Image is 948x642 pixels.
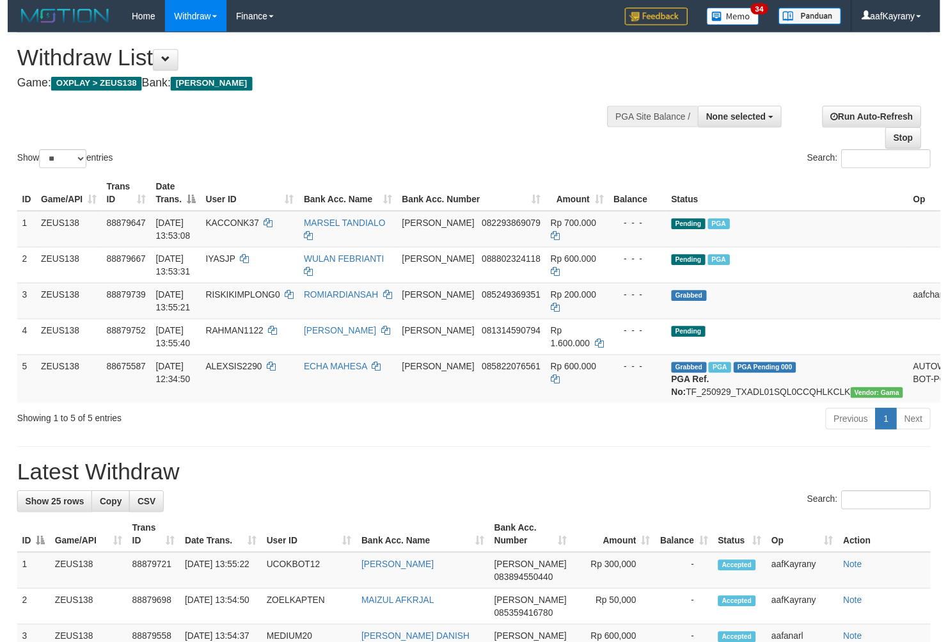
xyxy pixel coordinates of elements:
span: Rp 600.000 [552,258,598,268]
a: MARSEL TANDIALO [301,221,384,232]
a: ECHA MAHESA [301,367,365,378]
span: KACCONK37 [201,221,256,232]
span: [PERSON_NAME] [401,367,475,378]
div: - - - [616,220,665,233]
span: ALEXSIS2290 [201,367,259,378]
span: Pending [675,222,709,233]
a: Note [849,568,869,579]
span: Rp 1.600.000 [552,331,592,354]
td: 1 [10,214,29,252]
span: Copy [93,504,116,515]
th: ID: activate to sort column descending [10,525,43,561]
a: MAIZUL AFKRJAL [359,605,433,615]
span: [PERSON_NAME] [401,221,475,232]
span: OXPLAY > ZEUS138 [44,78,136,92]
span: Copy 083894550440 to clipboard [494,581,554,591]
td: [DATE] 13:54:50 [175,598,258,635]
span: Pending [675,259,709,269]
td: Rp 300,000 [573,561,658,598]
td: UCOKBOT12 [258,561,355,598]
span: [DATE] 13:55:21 [150,294,186,317]
td: TF_250929_TXADL01SQL0CCQHLKCLK [670,360,916,410]
img: MOTION_logo.png [10,6,107,26]
th: Game/API: activate to sort column ascending [29,178,95,214]
span: [DATE] 13:55:40 [150,331,186,354]
a: Next [903,415,938,437]
a: Note [849,605,869,615]
input: Search: [848,499,938,518]
td: 4 [10,324,29,360]
a: Show 25 rows [10,499,86,520]
span: 88879667 [100,258,140,268]
span: 88675587 [100,367,140,378]
a: Run Auto-Refresh [828,108,929,129]
th: Bank Acc. Name: activate to sort column ascending [354,525,489,561]
th: Amount: activate to sort column ascending [547,178,611,214]
span: Marked by aafanarl [712,259,734,269]
td: 2 [10,598,43,635]
td: - [658,561,717,598]
img: Button%20Memo.svg [711,8,764,26]
span: Copy 085359416780 to clipboard [494,618,554,628]
th: Bank Acc. Number: activate to sort column ascending [396,178,547,214]
span: RISKIKIMPLONG0 [201,294,277,305]
td: 1 [10,561,43,598]
span: 88879647 [100,221,140,232]
span: Rp 200.000 [552,294,598,305]
td: ZOELKAPTEN [258,598,355,635]
span: [DATE] 13:53:31 [150,258,186,281]
span: Copy 085822076561 to clipboard [482,367,542,378]
span: Rp 600.000 [552,367,598,378]
div: PGA Site Balance / [610,108,702,129]
div: Showing 1 to 5 of 5 entries [10,413,386,431]
button: None selected [702,108,787,129]
th: User ID: activate to sort column ascending [258,525,355,561]
a: [PERSON_NAME] [359,568,433,579]
span: [PERSON_NAME] [401,258,475,268]
div: - - - [616,366,665,379]
a: CSV [123,499,159,520]
td: ZEUS138 [43,561,122,598]
th: Balance [611,178,670,214]
span: Copy 082293869079 to clipboard [482,221,542,232]
span: None selected [710,113,771,124]
th: Trans ID: activate to sort column ascending [95,178,145,214]
span: Rp 700.000 [552,221,598,232]
td: 88879698 [122,598,175,635]
h1: Latest Withdraw [10,467,938,493]
a: Previous [832,415,883,437]
span: Copy 088802324118 to clipboard [482,258,542,268]
span: 34 [755,3,773,15]
a: [PERSON_NAME] [301,331,375,341]
span: [PERSON_NAME] [401,331,475,341]
th: Status [670,178,916,214]
select: Showentries [32,152,80,171]
th: Trans ID: activate to sort column ascending [122,525,175,561]
th: Date Trans.: activate to sort column descending [145,178,196,214]
td: ZEUS138 [29,360,95,410]
th: Amount: activate to sort column ascending [573,525,658,561]
span: IYASJP [201,258,232,268]
img: panduan.png [784,8,848,25]
h4: Game: Bank: [10,78,619,91]
span: RAHMAN1122 [201,331,260,341]
span: [PERSON_NAME] [166,78,248,92]
img: Feedback.jpg [628,8,691,26]
span: Copy 085249369351 to clipboard [482,294,542,305]
span: Pending [675,332,709,342]
b: PGA Ref. No: [675,380,713,403]
span: [PERSON_NAME] [401,294,475,305]
div: - - - [616,257,665,269]
td: [DATE] 13:55:22 [175,561,258,598]
td: Rp 50,000 [573,598,658,635]
th: Op: activate to sort column ascending [771,525,844,561]
span: Marked by aafpengsreynich [713,368,735,379]
span: 88879739 [100,294,140,305]
label: Search: [813,152,938,171]
th: Date Trans.: activate to sort column ascending [175,525,258,561]
span: Accepted [722,606,761,616]
td: 2 [10,251,29,287]
td: 5 [10,360,29,410]
td: ZEUS138 [43,598,122,635]
span: Accepted [722,569,761,580]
